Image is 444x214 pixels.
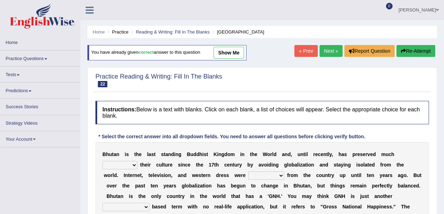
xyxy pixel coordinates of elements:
[157,172,160,178] b: v
[0,115,80,129] a: Strategy Videos
[367,172,368,178] b: t
[318,152,321,157] b: c
[109,152,112,157] b: u
[365,152,367,157] b: r
[186,183,189,189] b: o
[153,172,154,178] b: l
[388,172,389,178] b: r
[193,152,196,157] b: d
[208,172,211,178] b: n
[326,152,328,157] b: t
[139,152,142,157] b: e
[284,162,287,168] b: g
[328,172,330,178] b: t
[113,172,114,178] b: l
[174,152,176,157] b: i
[221,172,224,178] b: e
[185,162,188,168] b: c
[368,172,371,178] b: e
[151,152,154,157] b: s
[291,152,292,157] b: ,
[332,152,333,157] b: ,
[381,152,386,157] b: m
[224,172,227,178] b: s
[359,172,360,178] b: i
[127,183,130,189] b: e
[227,152,230,157] b: o
[170,162,173,168] b: e
[250,152,252,157] b: t
[321,152,323,157] b: e
[149,162,151,168] b: r
[200,183,203,189] b: a
[219,172,221,178] b: r
[323,152,327,157] b: n
[192,183,195,189] b: a
[206,152,208,157] b: t
[338,162,341,168] b: a
[226,172,229,178] b: s
[351,172,354,178] b: u
[276,162,279,168] b: g
[173,183,176,189] b: s
[357,152,360,157] b: e
[93,29,105,35] a: Home
[168,152,171,157] b: n
[357,172,359,178] b: t
[303,152,305,157] b: t
[165,152,168,157] b: a
[198,162,201,168] b: h
[140,172,142,178] b: t
[165,172,168,178] b: o
[216,172,219,178] b: d
[102,106,136,112] b: Instructions:
[328,152,329,157] b: l
[206,183,209,189] b: o
[292,162,295,168] b: b
[195,183,196,189] b: l
[230,162,233,168] b: n
[273,162,276,168] b: n
[367,162,369,168] b: t
[124,172,125,178] b: I
[294,162,297,168] b: a
[313,152,315,157] b: r
[191,152,194,157] b: u
[199,172,201,178] b: s
[248,162,251,168] b: b
[126,152,129,157] b: s
[386,3,393,9] span: 0
[117,172,118,178] b: .
[136,152,139,157] b: h
[224,152,228,157] b: d
[178,162,181,168] b: s
[288,152,291,157] b: d
[219,152,222,157] b: n
[134,172,137,178] b: n
[291,172,294,178] b: o
[358,162,360,168] b: s
[319,172,322,178] b: o
[181,162,182,168] b: i
[250,162,253,168] b: y
[188,162,191,168] b: e
[133,172,134,178] b: r
[320,162,322,168] b: a
[124,183,127,189] b: h
[308,162,311,168] b: o
[303,172,305,178] b: t
[385,172,388,178] b: a
[348,162,351,168] b: g
[384,162,387,168] b: o
[294,172,298,178] b: m
[0,83,80,96] a: Predictions
[155,183,158,189] b: n
[209,183,212,189] b: n
[371,172,374,178] b: n
[233,162,235,168] b: t
[302,162,305,168] b: a
[298,152,301,157] b: u
[138,50,154,55] b: correct
[356,152,357,157] b: r
[315,152,318,157] b: e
